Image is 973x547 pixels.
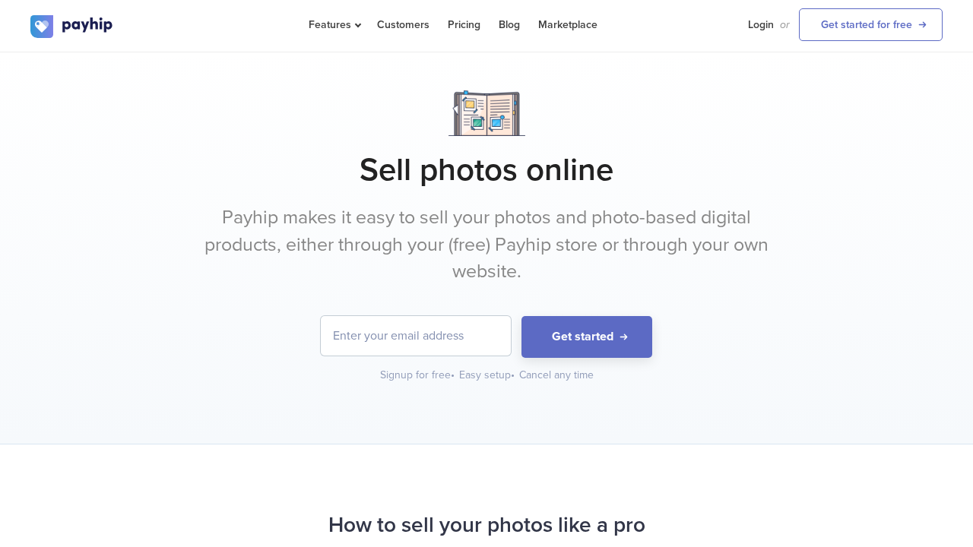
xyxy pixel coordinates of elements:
h1: Sell photos online [30,151,943,189]
input: Enter your email address [321,316,511,356]
span: Features [309,18,359,31]
div: Signup for free [380,368,456,383]
div: Cancel any time [519,368,594,383]
span: • [451,368,455,381]
img: logo.svg [30,15,114,38]
img: Notebook.png [448,90,525,136]
p: Payhip makes it easy to sell your photos and photo-based digital products, either through your (f... [201,204,772,286]
a: Get started for free [799,8,943,41]
button: Get started [521,316,652,358]
h2: How to sell your photos like a pro [30,505,943,545]
span: • [511,368,515,381]
div: Easy setup [459,368,516,383]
